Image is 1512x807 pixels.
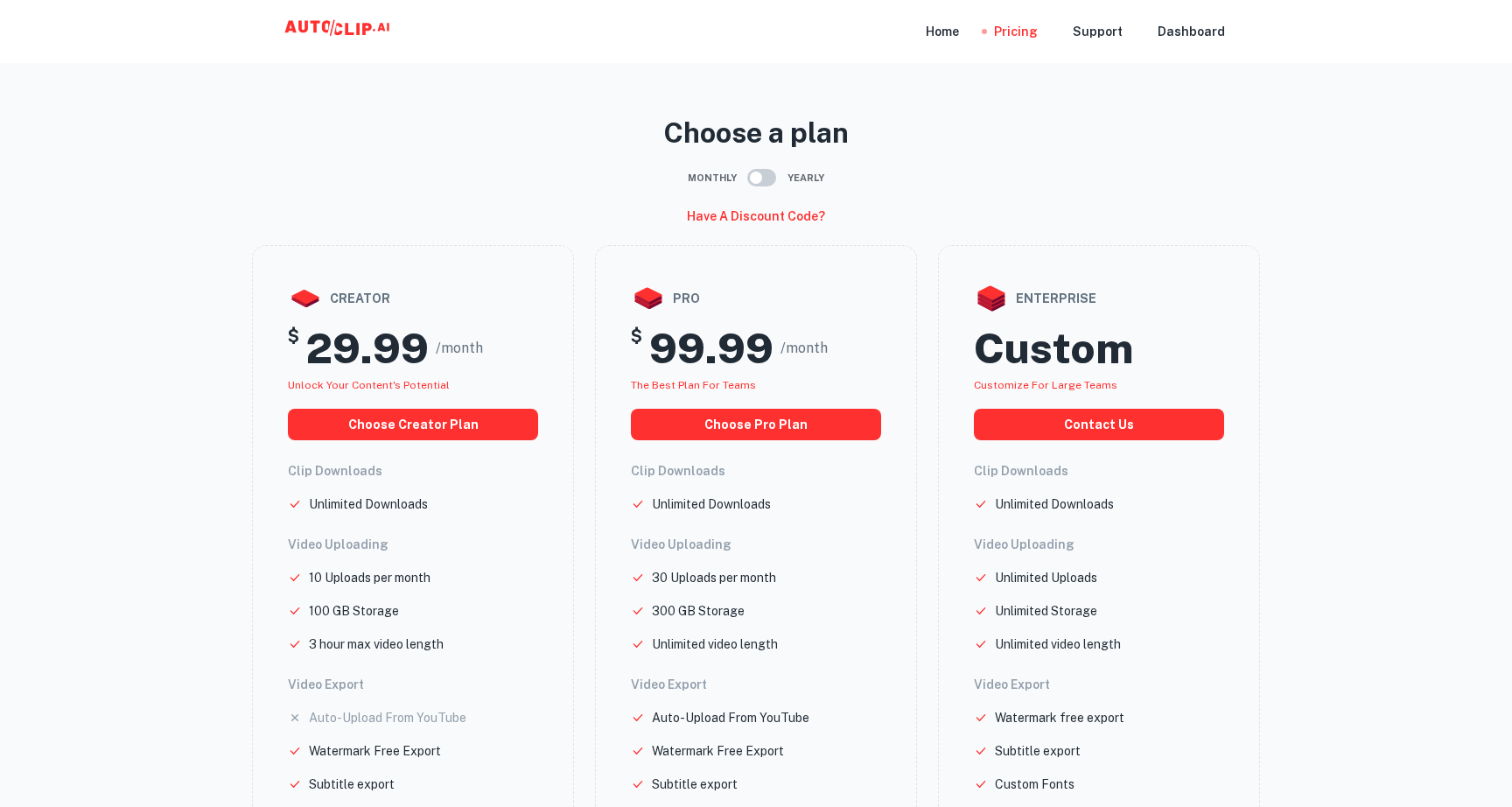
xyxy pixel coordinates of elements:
span: Monthly [688,171,737,186]
div: pro [631,281,881,316]
p: Custom Fonts [995,775,1074,794]
button: Contact us [974,409,1224,440]
p: 10 Uploads per month [309,568,430,587]
p: Subtitle export [309,775,395,794]
p: 300 GB Storage [652,601,745,621]
p: Unlimited Downloads [309,495,428,514]
button: choose pro plan [631,409,881,440]
h6: Video Uploading [288,535,538,554]
span: Yearly [787,171,824,186]
span: The best plan for teams [631,379,756,391]
h6: Clip Downloads [631,461,881,481]
p: Unlimited video length [652,635,778,654]
h6: Clip Downloads [288,461,538,481]
span: Customize for large teams [974,379,1117,391]
p: Subtitle export [652,775,738,794]
button: Have a discount code? [680,201,832,231]
span: /month [780,338,828,359]
h6: Have a discount code? [687,207,825,226]
p: 100 GB Storage [309,601,399,621]
p: Watermark Free Export [652,741,784,761]
p: Watermark free export [995,708,1124,727]
p: Unlimited video length [995,635,1121,654]
h6: Video Uploading [974,535,1224,554]
p: Choose a plan [252,112,1260,154]
h5: $ [288,323,299,374]
p: Auto-Upload From YouTube [652,708,809,727]
h2: 99.99 [649,323,773,374]
span: /month [436,338,483,359]
div: creator [288,281,538,316]
h5: $ [631,323,642,374]
h6: Video Export [974,675,1224,694]
h2: 29.99 [306,323,429,374]
h6: Video Export [631,675,881,694]
span: Unlock your Content's potential [288,379,450,391]
h6: Video Uploading [631,535,881,554]
p: 30 Uploads per month [652,568,776,587]
p: Auto-Upload From YouTube [309,708,466,727]
p: Watermark Free Export [309,741,441,761]
p: Unlimited Storage [995,601,1097,621]
button: choose creator plan [288,409,538,440]
h2: Custom [974,323,1133,374]
p: Subtitle export [995,741,1081,761]
p: Unlimited Downloads [652,495,771,514]
div: enterprise [974,281,1224,316]
h6: Clip Downloads [974,461,1224,481]
p: Unlimited Downloads [995,495,1114,514]
p: Unlimited Uploads [995,568,1097,587]
p: 3 hour max video length [309,635,444,654]
h6: Video Export [288,675,538,694]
